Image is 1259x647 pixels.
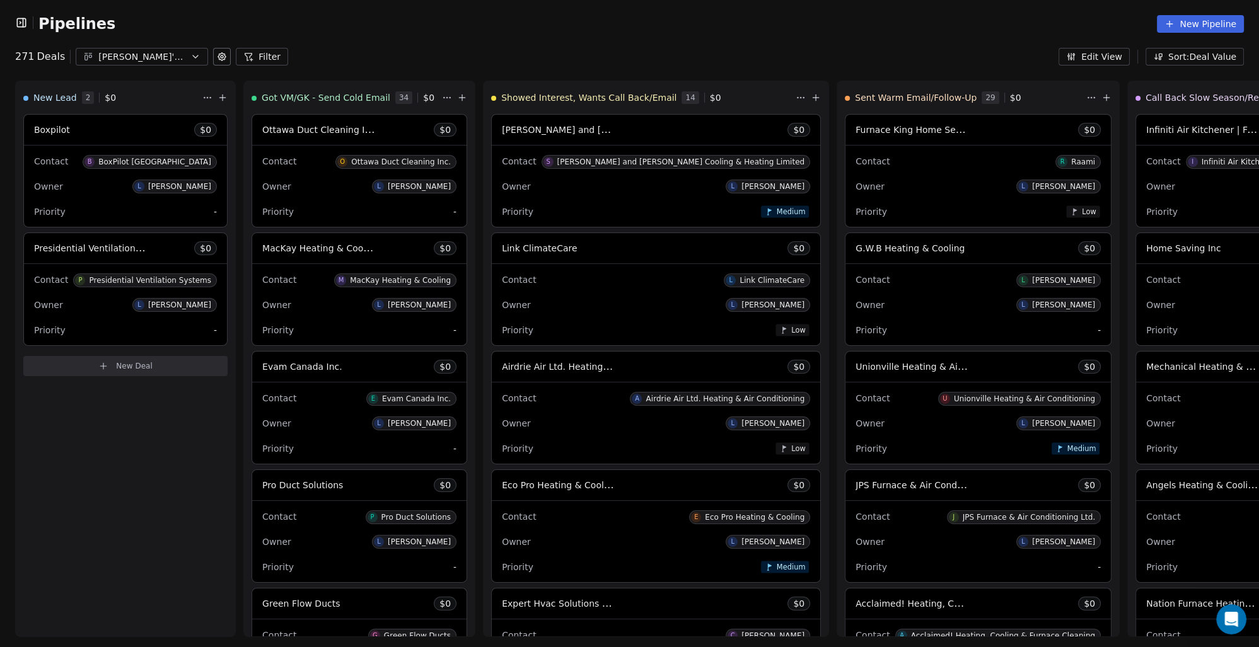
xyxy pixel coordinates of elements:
[214,324,217,336] span: -
[388,419,451,428] div: [PERSON_NAME]
[98,157,211,166] div: BoxPilot [GEOGRAPHIC_DATA]
[221,5,244,28] div: Close
[262,418,291,428] span: Owner
[236,48,288,66] button: Filter
[23,81,200,114] div: New Lead2$0
[1010,91,1021,104] span: $ 0
[856,418,885,428] span: Owner
[61,6,76,16] h1: Fin
[34,125,70,135] span: Boxpilot
[856,562,887,572] span: Priority
[252,469,467,583] div: Pro Duct Solutions$0ContactPPro Duct SolutionsOwnerL[PERSON_NAME]Priority-
[10,72,242,122] div: Elise says…
[502,360,686,372] span: Airdrie Air Ltd. Heating & Air Conditioning
[502,418,531,428] span: Owner
[1192,157,1193,167] div: I
[373,631,378,641] div: G
[502,300,531,310] span: Owner
[82,91,95,104] span: 2
[197,5,221,29] button: Home
[262,300,291,310] span: Owner
[371,512,374,522] div: P
[216,408,236,428] button: Send a message…
[20,413,30,423] button: Emoji picker
[45,72,242,112] div: how can I run a report on what I am seeing in swipeone
[262,444,294,454] span: Priority
[1146,418,1175,428] span: Owner
[439,360,451,373] span: $ 0
[377,181,381,192] div: L
[23,114,228,227] div: Boxpilot$0ContactBBoxPilot [GEOGRAPHIC_DATA]OwnerL[PERSON_NAME]Priority-
[262,325,294,335] span: Priority
[502,562,533,572] span: Priority
[1067,444,1096,453] span: Medium
[1146,444,1178,454] span: Priority
[262,562,294,572] span: Priority
[377,537,381,547] div: L
[546,157,550,167] div: S
[741,537,804,546] div: [PERSON_NAME]
[148,301,211,309] div: [PERSON_NAME]
[34,300,63,310] span: Owner
[148,182,211,191] div: [PERSON_NAME]
[439,242,451,255] span: $ 0
[502,325,533,335] span: Priority
[252,232,467,346] div: MacKay Heating & Cooling$0ContactMMacKay Heating & CoolingOwnerL[PERSON_NAME]Priority-
[911,631,1095,640] div: Acclaimed! Heating, Cooling & Furnace Cleaning
[1021,537,1025,547] div: L
[262,480,343,490] span: Pro Duct Solutions
[340,157,345,167] div: O
[388,537,451,546] div: [PERSON_NAME]
[856,393,890,403] span: Contact
[856,325,887,335] span: Priority
[963,513,1096,522] div: JPS Furnace & Air Conditioning Ltd.
[1098,324,1101,336] span: -
[55,80,232,105] div: how can I run a report on what I am seeing in swipeone
[37,49,66,64] span: Deals
[845,81,1084,114] div: Sent Warm Email/Follow-Up29$0
[262,242,380,254] span: MacKay Heating & Cooling
[10,122,242,246] div: Fin says…
[20,220,73,228] div: Fin • Just now
[792,444,806,453] span: Low
[262,512,296,522] span: Contact
[845,232,1111,346] div: G.W.B Heating & Cooling$0ContactL[PERSON_NAME]OwnerL[PERSON_NAME]Priority-
[1146,156,1180,166] span: Contact
[33,91,77,104] span: New Lead
[694,512,698,522] div: E
[34,181,63,192] span: Owner
[1084,360,1095,373] span: $ 0
[856,207,887,217] span: Priority
[1084,242,1095,255] span: $ 0
[60,412,70,422] button: Upload attachment
[34,325,66,335] span: Priority
[856,300,885,310] span: Owner
[1146,48,1244,66] button: Sort: Deal Value
[1146,300,1175,310] span: Owner
[439,479,451,491] span: $ 0
[682,91,699,104] span: 14
[491,351,821,464] div: Airdrie Air Ltd. Heating & Air Conditioning$0ContactAAirdrie Air Ltd. Heating & Air ConditioningO...
[384,631,451,640] div: Green Flow Ducts
[116,361,153,371] span: New Deal
[502,630,536,640] span: Contact
[856,630,890,640] span: Contact
[845,351,1111,464] div: Unionville Heating & Air Conditioning$0ContactUUnionville Heating & Air ConditioningOwnerL[PERSON...
[856,512,890,522] span: Contact
[501,91,676,104] span: Showed Interest, Wants Call Back/Email
[731,631,735,641] div: C
[502,393,536,403] span: Contact
[439,123,451,136] span: $ 0
[89,276,211,285] div: Presidential Ventilation Systems
[856,181,885,192] span: Owner
[1098,561,1101,573] span: -
[1084,123,1095,136] span: $ 0
[262,207,294,217] span: Priority
[491,469,821,583] div: Eco Pro Heating & Cooling$0ContactEEco Pro Heating & CoolingOwnerL[PERSON_NAME]PriorityMedium
[8,5,32,29] button: go back
[15,49,65,64] div: 271
[61,16,157,28] p: The team can also help
[856,123,982,135] span: Furnace King Home Services
[741,301,804,309] div: [PERSON_NAME]
[731,418,734,428] div: L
